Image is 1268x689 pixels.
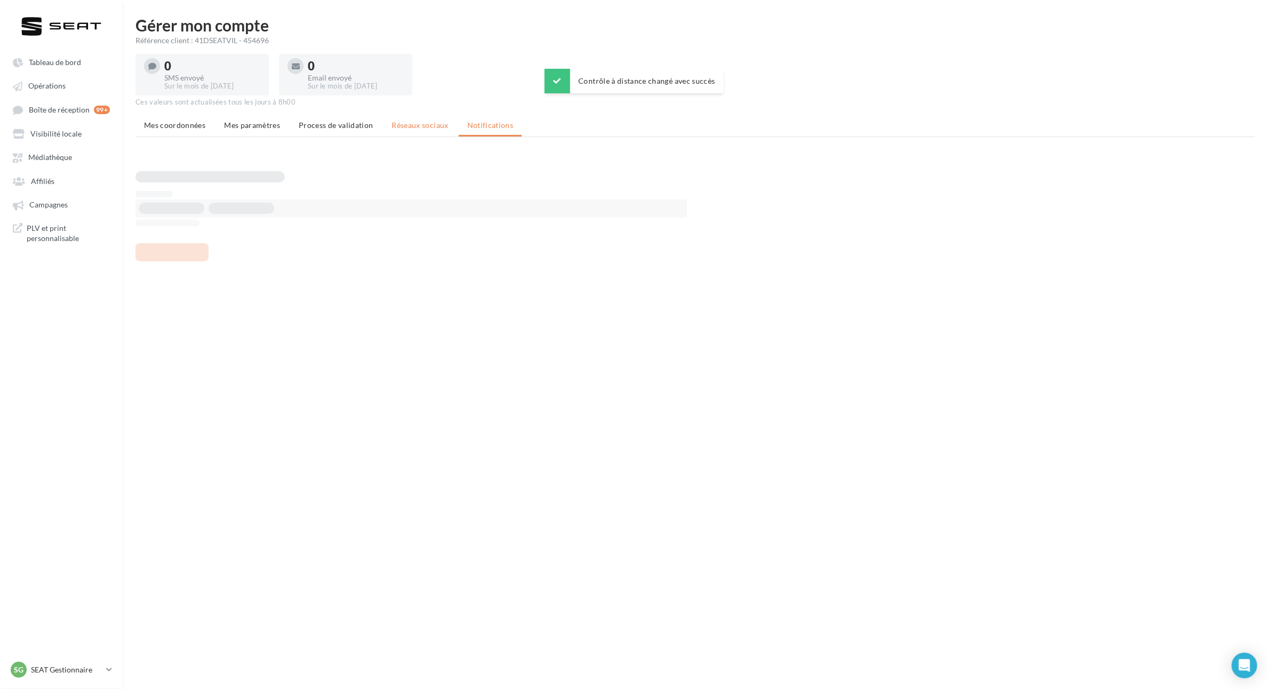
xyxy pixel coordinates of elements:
[224,121,280,130] span: Mes paramètres
[6,171,116,190] a: Affiliés
[29,105,90,114] span: Boîte de réception
[29,201,68,210] span: Campagnes
[392,121,449,130] span: Réseaux sociaux
[6,147,116,166] a: Médiathèque
[544,69,723,93] div: Contrôle à distance changé avec succès
[28,82,66,91] span: Opérations
[308,82,404,91] div: Sur le mois de [DATE]
[30,129,82,138] span: Visibilité locale
[9,660,114,680] a: SG SEAT Gestionnaire
[308,74,404,82] div: Email envoyé
[135,98,1255,107] div: Ces valeurs sont actualisées tous les jours à 8h00
[27,223,110,244] span: PLV et print personnalisable
[6,219,116,248] a: PLV et print personnalisable
[28,153,72,162] span: Médiathèque
[164,60,260,72] div: 0
[6,195,116,214] a: Campagnes
[29,58,81,67] span: Tableau de bord
[144,121,205,130] span: Mes coordonnées
[6,100,116,119] a: Boîte de réception 99+
[135,35,1255,46] div: Référence client : 41DSEATVIL - 454696
[31,177,54,186] span: Affiliés
[6,76,116,95] a: Opérations
[6,52,116,71] a: Tableau de bord
[31,664,102,675] p: SEAT Gestionnaire
[14,664,23,675] span: SG
[299,121,373,130] span: Process de validation
[135,17,1255,33] h1: Gérer mon compte
[308,60,404,72] div: 0
[164,74,260,82] div: SMS envoyé
[94,106,110,114] div: 99+
[6,124,116,143] a: Visibilité locale
[1232,653,1257,678] div: Open Intercom Messenger
[164,82,260,91] div: Sur le mois de [DATE]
